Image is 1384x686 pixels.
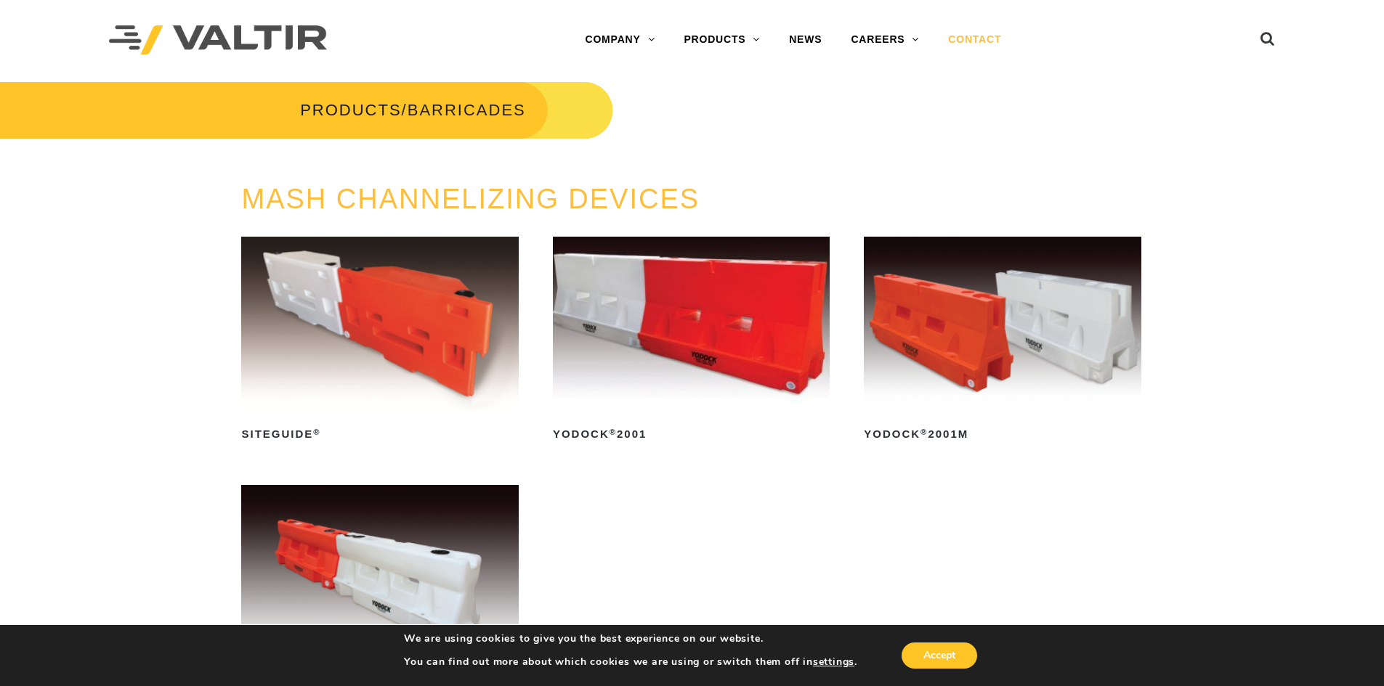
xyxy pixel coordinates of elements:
[553,422,830,446] h2: Yodock 2001
[404,656,857,669] p: You can find out more about which cookies we are using or switch them off in .
[774,25,836,54] a: NEWS
[109,25,327,55] img: Valtir
[404,632,857,645] p: We are using cookies to give you the best experience on our website.
[934,25,1016,54] a: CONTACT
[836,25,934,54] a: CAREERS
[241,422,518,446] h2: SiteGuide
[669,25,774,54] a: PRODUCTS
[920,428,928,436] sup: ®
[902,642,977,669] button: Accept
[570,25,669,54] a: COMPANY
[241,184,700,214] a: MASH CHANNELIZING DEVICES
[553,237,830,409] img: Yodock 2001 Water Filled Barrier and Barricade
[300,101,401,119] a: PRODUCTS
[408,101,526,119] span: BARRICADES
[864,237,1141,446] a: Yodock®2001M
[864,422,1141,446] h2: Yodock 2001M
[241,237,518,446] a: SiteGuide®
[313,428,320,436] sup: ®
[610,428,617,436] sup: ®
[553,237,830,446] a: Yodock®2001
[813,656,854,669] button: settings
